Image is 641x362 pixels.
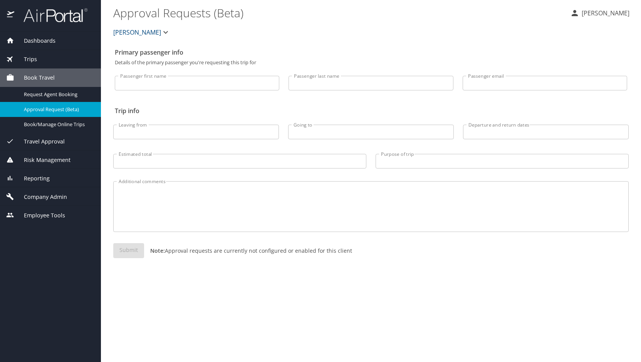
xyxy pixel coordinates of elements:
p: Approval requests are currently not configured or enabled for this client [144,247,352,255]
p: [PERSON_NAME] [579,8,629,18]
button: [PERSON_NAME] [110,25,173,40]
span: Dashboards [14,37,55,45]
span: Reporting [14,174,50,183]
span: Book/Manage Online Trips [24,121,92,128]
h2: Trip info [115,105,627,117]
span: Book Travel [14,73,55,82]
h1: Approval Requests (Beta) [113,1,564,25]
span: Request Agent Booking [24,91,92,98]
h2: Primary passenger info [115,46,627,58]
p: Details of the primary passenger you're requesting this trip for [115,60,627,65]
img: icon-airportal.png [7,8,15,23]
span: [PERSON_NAME] [113,27,161,38]
span: Risk Management [14,156,70,164]
img: airportal-logo.png [15,8,87,23]
button: [PERSON_NAME] [567,6,633,20]
strong: Note: [150,247,165,254]
span: Company Admin [14,193,67,201]
span: Employee Tools [14,211,65,220]
span: Travel Approval [14,137,65,146]
span: Approval Request (Beta) [24,106,92,113]
span: Trips [14,55,37,63]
